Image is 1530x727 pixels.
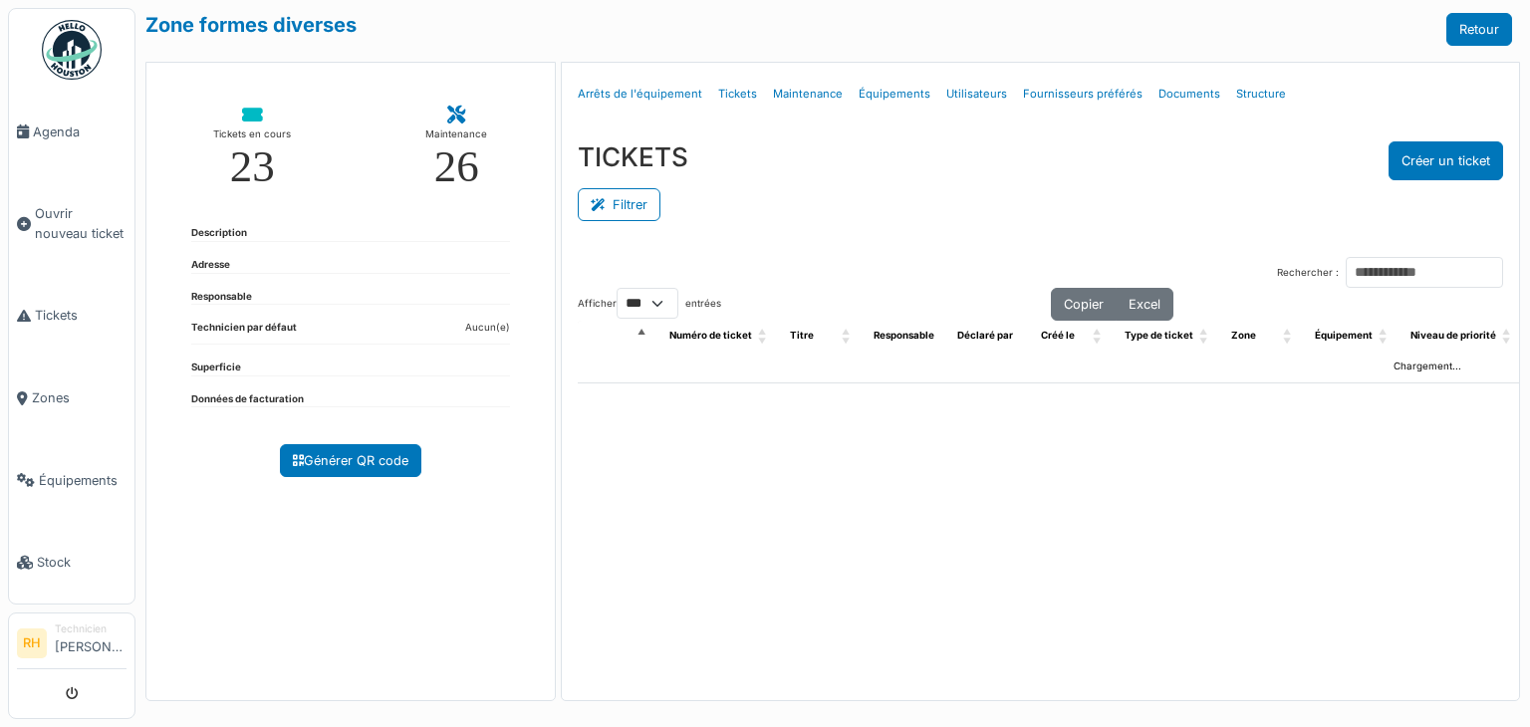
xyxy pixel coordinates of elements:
span: Équipement: Activate to sort [1379,321,1391,352]
a: Stock [9,522,134,605]
span: Responsable [874,330,934,341]
dt: Adresse [191,258,230,273]
a: Tickets [710,71,765,118]
button: Créer un ticket [1389,141,1503,180]
a: Fournisseurs préférés [1015,71,1150,118]
span: Titre [790,330,814,341]
a: Tickets [9,275,134,358]
a: Maintenance [765,71,851,118]
a: Arrêts de l'équipement [570,71,710,118]
dd: Aucun(e) [465,321,510,336]
dt: Description [191,226,247,241]
div: Maintenance [425,124,487,144]
div: Technicien [55,621,127,636]
h3: TICKETS [578,141,688,172]
span: Ouvrir nouveau ticket [35,204,127,242]
span: Type de ticket [1125,330,1193,341]
span: Créé le: Activate to sort [1093,321,1105,352]
span: Équipements [39,471,127,490]
a: Agenda [9,91,134,173]
a: Zones [9,357,134,439]
a: RH Technicien[PERSON_NAME] [17,621,127,669]
label: Rechercher : [1277,266,1339,281]
a: Zone formes diverses [145,13,357,37]
span: Type de ticket: Activate to sort [1199,321,1211,352]
span: Copier [1064,297,1104,312]
span: Tickets [35,306,127,325]
button: Filtrer [578,188,660,221]
span: Zone: Activate to sort [1283,321,1295,352]
img: Badge_color-CXgf-gQk.svg [42,20,102,80]
button: Copier [1051,288,1117,321]
dt: Superficie [191,361,241,375]
span: Stock [37,553,127,572]
div: 26 [434,144,479,189]
span: Zone [1231,330,1256,341]
dt: Technicien par défaut [191,321,297,344]
a: Tickets en cours 23 [197,91,307,205]
span: Niveau de priorité [1410,330,1496,341]
label: Afficher entrées [578,288,721,319]
a: Équipements [851,71,938,118]
span: Zones [32,388,127,407]
select: Afficherentrées [617,288,678,319]
div: Tickets en cours [213,124,291,144]
span: Équipement [1315,330,1373,341]
span: Numéro de ticket [669,330,752,341]
a: Équipements [9,439,134,522]
dt: Données de facturation [191,392,304,407]
li: [PERSON_NAME] [55,621,127,664]
a: Ouvrir nouveau ticket [9,173,134,275]
span: Niveau de priorité: Activate to sort [1502,321,1514,352]
span: Agenda [33,122,127,141]
a: Utilisateurs [938,71,1015,118]
a: Retour [1446,13,1512,46]
div: 23 [230,144,275,189]
span: Excel [1129,297,1160,312]
span: Déclaré par [957,330,1013,341]
a: Structure [1228,71,1294,118]
a: Documents [1150,71,1228,118]
span: Titre: Activate to sort [842,321,854,352]
dt: Responsable [191,290,252,305]
span: Créé le [1041,330,1075,341]
a: Maintenance 26 [409,91,504,205]
button: Excel [1116,288,1173,321]
li: RH [17,628,47,658]
a: Générer QR code [280,444,421,477]
span: Numéro de ticket: Activate to sort [758,321,770,352]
